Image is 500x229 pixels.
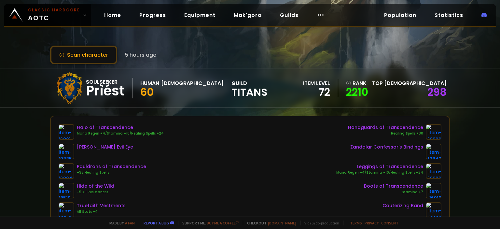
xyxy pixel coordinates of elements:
[86,78,124,86] div: Soulseeker
[346,79,368,87] div: rank
[4,4,91,26] a: Classic HardcoreAOTC
[125,51,157,59] span: 5 hours ago
[229,8,267,22] a: Mak'gora
[59,163,74,179] img: item-16924
[365,221,379,225] a: Privacy
[336,163,423,170] div: Leggings of Transcendence
[426,183,441,198] img: item-16919
[429,8,468,22] a: Statistics
[77,124,164,131] div: Halo of Transcendence
[125,221,135,225] a: a fan
[105,221,135,225] span: Made by
[275,8,304,22] a: Guilds
[134,8,171,22] a: Progress
[28,7,80,13] small: Classic Hardcore
[59,144,74,159] img: item-19885
[179,8,221,22] a: Equipment
[268,221,296,225] a: [DOMAIN_NAME]
[364,183,423,190] div: Boots of Transcendence
[99,8,126,22] a: Home
[77,144,133,150] div: [PERSON_NAME] Evil Eye
[303,87,330,97] div: 72
[348,131,423,136] div: Healing Spells +30
[59,202,74,218] img: item-14154
[350,221,362,225] a: Terms
[300,221,339,225] span: v. d752d5 - production
[140,79,159,87] div: Human
[379,8,422,22] a: Population
[336,170,423,175] div: Mana Regen +4/Stamina +10/Healing Spells +24
[426,163,441,179] img: item-16922
[382,202,423,209] div: Cauterizing Band
[59,124,74,140] img: item-16921
[348,124,423,131] div: Handguards of Transcendence
[426,202,441,218] img: item-19140
[426,124,441,140] img: item-16920
[77,170,146,175] div: +33 Healing Spells
[350,144,423,150] div: Zandalar Confessor's Bindings
[77,202,126,209] div: Truefaith Vestments
[381,221,398,225] a: Consent
[59,183,74,198] img: item-18510
[50,46,117,64] button: Scan character
[364,190,423,195] div: Stamina +7
[86,86,124,96] div: Prìést
[346,87,368,97] a: 2210
[77,183,114,190] div: Hide of the Wild
[426,144,441,159] img: item-19842
[178,221,239,225] span: Support me,
[384,79,447,87] span: [DEMOGRAPHIC_DATA]
[427,85,447,99] a: 298
[28,7,80,23] span: AOTC
[231,79,268,97] div: guild
[77,209,126,214] div: All Stats +4
[372,79,447,87] div: Top
[77,131,164,136] div: Mana Regen +4/Stamina +10/Healing Spells +24
[243,221,296,225] span: Checkout
[161,79,224,87] div: [DEMOGRAPHIC_DATA]
[207,221,239,225] a: Buy me a coffee
[303,79,330,87] div: item level
[77,163,146,170] div: Pauldrons of Transcendence
[77,190,114,195] div: +5 All Resistances
[231,87,268,97] span: Titans
[140,85,154,99] span: 60
[144,221,169,225] a: Report a bug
